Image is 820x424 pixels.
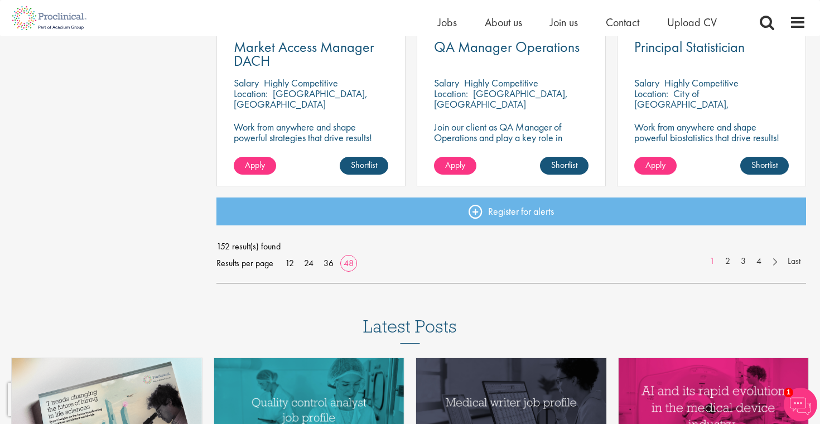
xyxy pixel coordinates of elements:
a: Principal Statistician [634,40,789,54]
p: Highly Competitive [264,76,338,89]
a: Last [782,255,806,268]
a: About us [485,15,522,30]
span: Principal Statistician [634,37,745,56]
span: Market Access Manager DACH [234,37,374,70]
h3: Latest Posts [363,317,457,344]
p: [GEOGRAPHIC_DATA], [GEOGRAPHIC_DATA] [434,87,568,110]
a: Apply [234,157,276,175]
a: 4 [751,255,767,268]
span: Location: [434,87,468,100]
span: Location: [634,87,668,100]
a: Jobs [438,15,457,30]
span: Apply [645,159,665,171]
a: Upload CV [667,15,717,30]
img: Chatbot [784,388,817,421]
a: Shortlist [740,157,789,175]
span: QA Manager Operations [434,37,580,56]
a: 12 [281,257,298,269]
span: 152 result(s) found [216,238,807,255]
a: 1 [704,255,720,268]
a: Apply [434,157,476,175]
p: Work from anywhere and shape powerful strategies that drive results! Enjoy the freedom of remote ... [234,122,388,164]
a: Register for alerts [216,197,807,225]
span: Salary [434,76,459,89]
p: Work from anywhere and shape powerful biostatistics that drive results! Enjoy the freedom of remo... [634,122,789,164]
a: 3 [735,255,751,268]
a: Market Access Manager DACH [234,40,388,68]
span: Salary [634,76,659,89]
p: City of [GEOGRAPHIC_DATA], [GEOGRAPHIC_DATA] [634,87,729,121]
a: Contact [606,15,639,30]
span: Apply [245,159,265,171]
a: 48 [340,257,358,269]
span: Salary [234,76,259,89]
a: 36 [320,257,337,269]
p: [GEOGRAPHIC_DATA], [GEOGRAPHIC_DATA] [234,87,368,110]
a: 24 [300,257,317,269]
a: 2 [720,255,736,268]
p: Join our client as QA Manager of Operations and play a key role in maintaining top-tier quality s... [434,122,589,153]
a: Apply [634,157,677,175]
span: Results per page [216,255,273,272]
a: Shortlist [340,157,388,175]
a: Join us [550,15,578,30]
span: 1 [784,388,793,397]
span: Apply [445,159,465,171]
p: Highly Competitive [664,76,739,89]
p: Highly Competitive [464,76,538,89]
a: Shortlist [540,157,589,175]
a: QA Manager Operations [434,40,589,54]
span: Location: [234,87,268,100]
